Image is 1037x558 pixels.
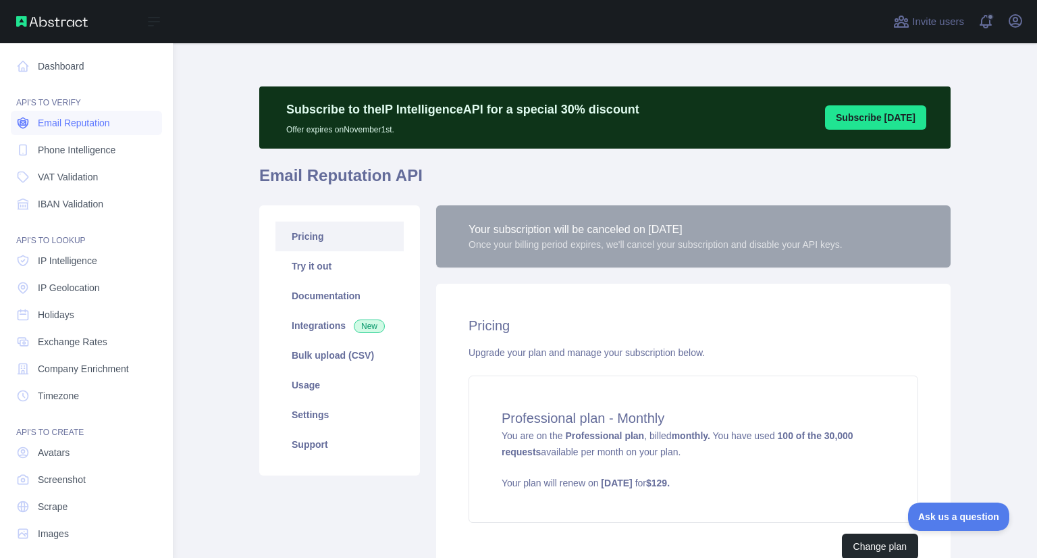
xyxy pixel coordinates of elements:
span: VAT Validation [38,170,98,184]
a: IP Intelligence [11,249,162,273]
a: Integrations New [275,311,404,340]
iframe: Toggle Customer Support [908,503,1010,531]
h4: Professional plan - Monthly [502,409,885,428]
button: Invite users [890,11,967,32]
div: API'S TO LOOKUP [11,219,162,246]
a: Holidays [11,303,162,327]
strong: [DATE] [601,478,632,488]
strong: $ 129 . [646,478,670,488]
span: Email Reputation [38,116,110,130]
p: Offer expires on November 1st. [286,119,639,135]
img: Abstract API [16,16,88,27]
h1: Email Reputation API [259,165,951,197]
p: Subscribe to the IP Intelligence API for a special 30 % discount [286,100,639,119]
a: Usage [275,370,404,400]
a: VAT Validation [11,165,162,189]
a: Try it out [275,251,404,281]
div: Upgrade your plan and manage your subscription below. [469,346,918,359]
a: Email Reputation [11,111,162,135]
a: Bulk upload (CSV) [275,340,404,370]
span: Screenshot [38,473,86,486]
a: Dashboard [11,54,162,78]
a: Avatars [11,440,162,465]
a: Documentation [275,281,404,311]
a: Scrape [11,494,162,519]
div: API'S TO CREATE [11,411,162,438]
div: Your subscription will be canceled on [DATE] [469,222,843,238]
strong: monthly. [672,430,710,441]
a: IP Geolocation [11,276,162,300]
span: Company Enrichment [38,362,129,376]
span: Phone Intelligence [38,143,115,157]
a: Support [275,430,404,459]
span: Invite users [912,14,964,30]
span: Images [38,527,69,540]
span: IP Intelligence [38,254,97,268]
a: Settings [275,400,404,430]
span: IP Geolocation [38,281,100,295]
a: Timezone [11,384,162,408]
h2: Pricing [469,316,918,335]
button: Subscribe [DATE] [825,105,926,130]
span: Avatars [38,446,70,459]
p: Your plan will renew on for [502,476,885,490]
a: Exchange Rates [11,330,162,354]
span: Scrape [38,500,68,513]
a: Screenshot [11,467,162,492]
span: IBAN Validation [38,197,103,211]
a: IBAN Validation [11,192,162,216]
a: Phone Intelligence [11,138,162,162]
span: Exchange Rates [38,335,107,349]
a: Company Enrichment [11,357,162,381]
span: New [354,320,385,333]
span: You are on the , billed You have used available per month on your plan. [502,430,885,490]
a: Pricing [275,222,404,251]
a: Images [11,522,162,546]
div: Once your billing period expires, we'll cancel your subscription and disable your API keys. [469,238,843,251]
strong: Professional plan [565,430,644,441]
span: Holidays [38,308,74,322]
div: API'S TO VERIFY [11,81,162,108]
strong: 100 of the 30,000 requests [502,430,853,457]
span: Timezone [38,389,79,403]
